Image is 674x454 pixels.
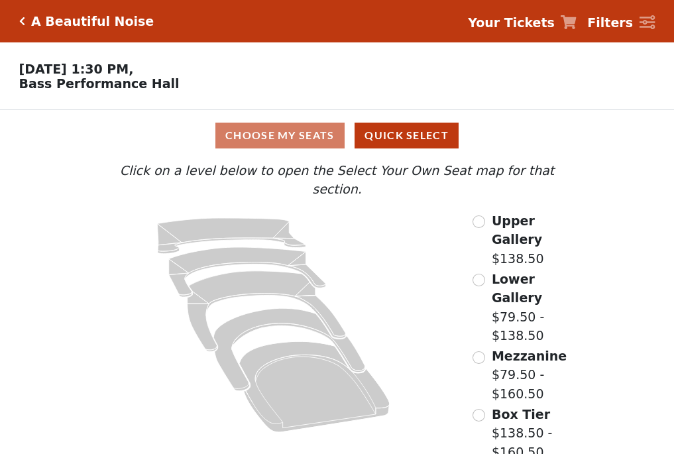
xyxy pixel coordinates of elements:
[587,13,655,32] a: Filters
[492,407,550,422] span: Box Tier
[492,270,581,345] label: $79.50 - $138.50
[19,17,25,26] a: Click here to go back to filters
[31,14,154,29] h5: A Beautiful Noise
[587,15,633,30] strong: Filters
[492,272,542,306] span: Lower Gallery
[492,211,581,268] label: $138.50
[158,218,306,254] path: Upper Gallery - Seats Available: 262
[492,349,567,363] span: Mezzanine
[169,247,326,297] path: Lower Gallery - Seats Available: 14
[240,341,390,432] path: Orchestra / Parterre Circle - Seats Available: 24
[492,213,542,247] span: Upper Gallery
[355,123,459,148] button: Quick Select
[468,13,577,32] a: Your Tickets
[492,347,581,404] label: $79.50 - $160.50
[93,161,580,199] p: Click on a level below to open the Select Your Own Seat map for that section.
[468,15,555,30] strong: Your Tickets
